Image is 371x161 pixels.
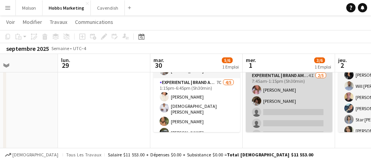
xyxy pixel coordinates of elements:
div: UTC−4 [73,45,86,51]
span: Communications [75,18,113,25]
span: jeu. [338,57,347,64]
span: mar. [153,57,164,64]
a: Modifier [20,17,45,27]
span: Voir [6,18,15,25]
div: septembre 2025 [6,45,49,52]
a: Voir [3,17,18,27]
div: Salaire $11 553.00 + Dépenses $0.00 + Subsistance $0.00 = [108,152,313,158]
div: 1 Emploi [222,64,239,70]
button: Hobbs Marketing [43,0,91,15]
div: 1 Emploi [315,64,331,70]
app-job-card: 6:00am-2:15pm (8h15min)3/6Benefiber | McGill Metro [PERSON_NAME] Metro2 RôlesExperiential | Team ... [246,18,332,132]
span: Tous les travaux [66,152,101,158]
span: 1 [245,61,256,70]
button: Molson [16,0,43,15]
button: Cavendish [91,0,125,15]
span: Travaux [50,18,67,25]
span: 30 [152,61,164,70]
app-card-role: Experiential | Brand Ambassador7C4/51:15pm-6:45pm (5h30min)[PERSON_NAME][DEMOGRAPHIC_DATA][PERSON... [153,78,240,151]
span: 2 [337,61,347,70]
span: 29 [60,61,70,70]
span: [DEMOGRAPHIC_DATA] [12,152,58,158]
span: 5/6 [222,57,233,63]
span: Modifier [23,18,42,25]
a: Communications [72,17,116,27]
app-card-role: Experiential | Brand Ambassador4I2/57:45am-1:15pm (5h30min)[PERSON_NAME][PERSON_NAME] [246,71,332,142]
button: [DEMOGRAPHIC_DATA] [4,151,60,159]
span: mer. [246,57,256,64]
a: Travaux [47,17,70,27]
span: 3/6 [314,57,325,63]
span: lun. [61,57,70,64]
span: Semaine 39 [51,45,70,57]
app-job-card: 11:45am-7:45pm (8h)5/6Benefiber | Square [GEOGRAPHIC_DATA][PERSON_NAME] MTL Square [GEOGRAPHIC_DA... [153,18,240,132]
span: Total [DEMOGRAPHIC_DATA] $11 553.00 [227,152,313,158]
